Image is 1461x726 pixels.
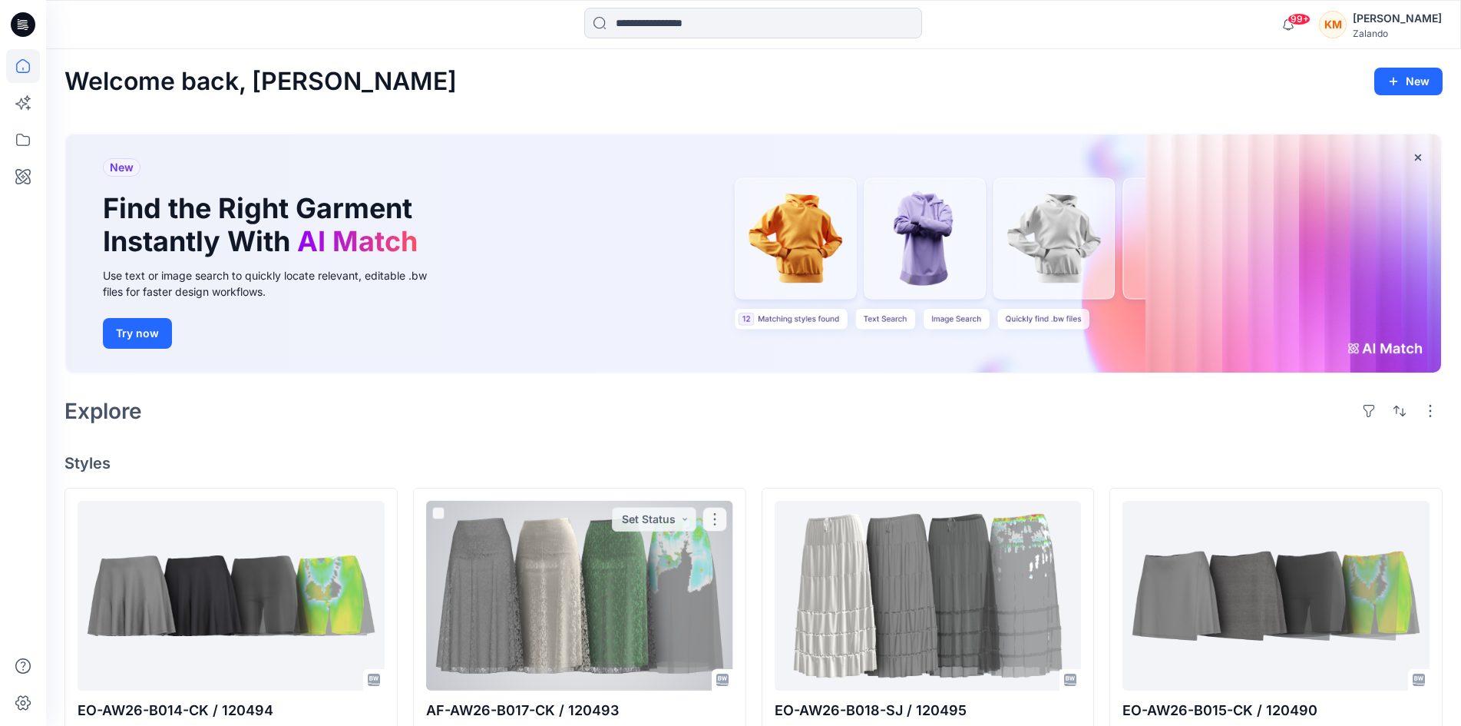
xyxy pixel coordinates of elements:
h2: Explore [64,399,142,423]
button: New [1374,68,1443,95]
a: AF-AW26-B017-CK / 120493 [426,501,733,690]
div: Zalando [1353,28,1442,39]
p: EO-AW26-B014-CK / 120494 [78,700,385,721]
p: AF-AW26-B017-CK / 120493 [426,700,733,721]
div: KM [1319,11,1347,38]
h4: Styles [64,454,1443,472]
h1: Find the Right Garment Instantly With [103,192,425,258]
div: Use text or image search to quickly locate relevant, editable .bw files for faster design workflows. [103,267,448,300]
p: EO-AW26-B015-CK / 120490 [1122,700,1430,721]
button: Try now [103,318,172,349]
span: New [110,158,134,177]
a: EO-AW26-B014-CK / 120494 [78,501,385,690]
h2: Welcome back, [PERSON_NAME] [64,68,457,96]
a: EO-AW26-B015-CK / 120490 [1122,501,1430,690]
p: EO-AW26-B018-SJ / 120495 [775,700,1082,721]
span: AI Match [297,224,418,258]
span: 99+ [1287,13,1311,25]
a: EO-AW26-B018-SJ / 120495 [775,501,1082,690]
div: [PERSON_NAME] [1353,9,1442,28]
